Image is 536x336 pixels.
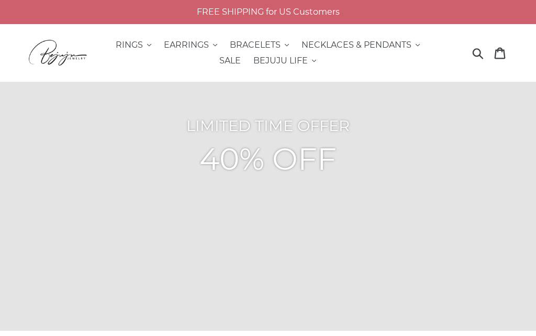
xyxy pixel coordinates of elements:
[29,40,95,66] img: Bejuju
[219,56,241,66] span: SALE
[164,40,209,50] span: EARRINGS
[301,40,411,50] span: NECKLACES & PENDANTS
[248,53,321,69] button: BEJUJU LIFE
[253,56,308,66] span: BEJUJU LIFE
[214,53,246,69] a: SALE
[29,117,507,135] h2: LIMITED TIME OFFER
[225,37,294,53] button: BRACELETS
[29,135,507,184] p: 40% OFF
[159,37,222,53] button: EARRINGS
[230,40,281,50] span: BRACELETS
[110,37,157,53] button: RINGS
[296,37,425,53] button: NECKLACES & PENDANTS
[116,40,143,50] span: RINGS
